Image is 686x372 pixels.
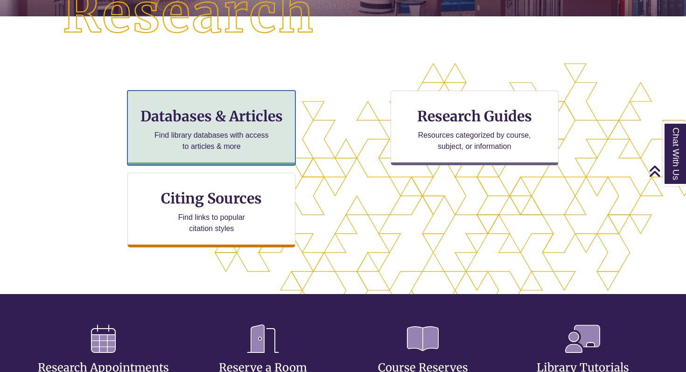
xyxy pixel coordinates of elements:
[151,130,273,152] p: Find library databases with access to articles & more
[127,91,295,165] a: Databases & Articles Find library databases with access to articles & more
[391,91,559,165] a: Research Guides Resources categorized by course, subject, or information
[649,165,684,177] a: Back to Top
[399,107,551,125] h3: Research Guides
[155,190,269,207] h3: Citing Sources
[166,212,257,234] p: Find links to popular citation styles
[135,107,287,125] h3: Databases & Articles
[413,130,535,152] p: Resources categorized by course, subject, or information
[127,173,295,247] a: Citing Sources Find links to popular citation styles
